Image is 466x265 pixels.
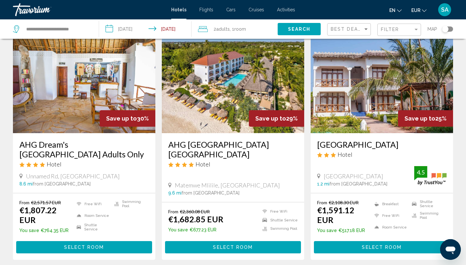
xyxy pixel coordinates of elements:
span: 9.6 mi [168,190,182,196]
button: Select Room [314,241,450,253]
iframe: Bouton de lancement de la fenêtre de messagerie [440,239,461,260]
img: Hotel image [13,30,155,133]
button: Check-in date: Jul 25, 2026 Check-out date: Aug 8, 2026 [99,19,192,39]
li: Swimming Pool [259,226,298,231]
del: €2,108.30 EUR [329,200,359,205]
span: Hotel [47,161,61,168]
span: Adults [216,26,230,32]
span: en [389,8,395,13]
span: 8.6 mi [19,181,33,186]
a: [GEOGRAPHIC_DATA] [317,140,447,149]
a: AHG [GEOGRAPHIC_DATA] [GEOGRAPHIC_DATA] [168,140,298,159]
span: Hotel [195,161,210,168]
span: From [317,200,327,205]
span: Matemwe Mlilile, [GEOGRAPHIC_DATA] [175,182,280,189]
span: Best Deals [331,26,365,32]
img: Hotel image [162,30,304,133]
li: Free WiFi [371,211,409,220]
span: Map [427,25,437,34]
li: Shuttle Service [259,217,298,223]
p: €677.23 EUR [168,227,223,232]
a: Flights [199,7,213,12]
a: Hotels [171,7,186,12]
ins: €1,591.12 EUR [317,205,354,225]
li: Free WiFi [73,200,111,208]
button: Select Room [165,241,301,253]
button: Search [278,23,321,35]
button: Select Room [16,241,152,253]
span: Select Room [213,245,253,250]
a: Cruises [249,7,264,12]
div: 3 star Hotel [317,151,447,158]
li: Shuttle Service [73,223,111,231]
div: 25% [398,110,453,127]
div: 30% [100,110,155,127]
li: Room Service [73,211,111,220]
button: Change currency [411,5,427,15]
a: Activities [277,7,295,12]
span: from [GEOGRAPHIC_DATA] [33,181,91,186]
div: 4.5 [414,168,427,176]
span: [GEOGRAPHIC_DATA] [324,173,383,180]
span: Room [234,26,246,32]
button: Change language [389,5,402,15]
del: €2,571.57 EUR [31,200,61,205]
span: Unnamed Rd, [GEOGRAPHIC_DATA] [26,173,120,180]
div: 4 star Hotel [19,161,149,168]
span: 1.2 mi [317,181,329,186]
span: Select Room [64,245,104,250]
a: Select Room [165,243,301,250]
span: Save up to [255,115,286,122]
li: Room Service [371,223,409,231]
span: Select Room [362,245,402,250]
button: Toggle map [437,26,453,32]
a: Select Room [314,243,450,250]
span: Save up to [106,115,137,122]
img: trustyou-badge.svg [414,166,447,185]
li: Free WiFi [259,209,298,214]
button: Travelers: 2 adults, 0 children [192,19,278,39]
del: €2,360.08 EUR [180,209,210,214]
p: €517.18 EUR [317,228,371,233]
ins: €1,682.85 EUR [168,214,223,224]
span: EUR [411,8,420,13]
li: Breakfast [371,200,409,208]
span: Save up to [405,115,435,122]
span: From [19,200,29,205]
a: Travorium [13,3,165,16]
span: SA [441,6,449,13]
span: 2 [214,25,230,34]
span: You save [168,227,188,232]
span: From [168,209,178,214]
a: Cars [226,7,236,12]
span: , 1 [230,25,246,34]
div: 4 star Hotel [168,161,298,168]
li: Shuttle Service [409,200,447,208]
span: You save [317,228,337,233]
mat-select: Sort by [331,27,369,32]
ins: €1,807.22 EUR [19,205,57,225]
div: 29% [249,110,304,127]
span: from [GEOGRAPHIC_DATA] [182,190,239,196]
a: AHG Dream's [GEOGRAPHIC_DATA] Adults Only [19,140,149,159]
span: Search [288,27,311,32]
span: You save [19,228,39,233]
button: User Menu [436,3,453,16]
a: Select Room [16,243,152,250]
span: from [GEOGRAPHIC_DATA] [329,181,387,186]
p: €764.35 EUR [19,228,73,233]
img: Hotel image [311,30,453,133]
span: Hotel [338,151,352,158]
span: Filter [381,27,399,32]
button: Filter [377,23,421,37]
